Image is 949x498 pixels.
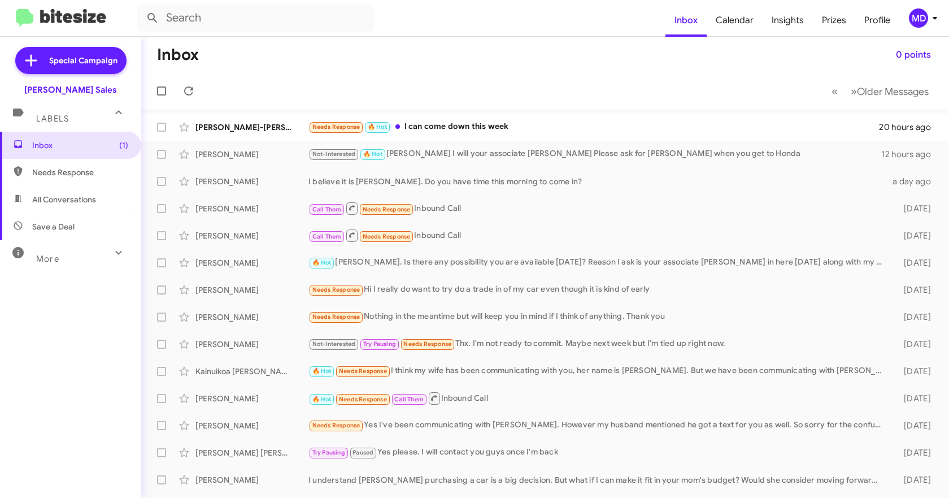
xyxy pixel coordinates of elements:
[195,339,308,350] div: [PERSON_NAME]
[308,176,888,187] div: I believe it is [PERSON_NAME]. Do you have time this morning to come in?
[49,55,117,66] span: Special Campaign
[888,447,940,458] div: [DATE]
[308,120,879,133] div: I can come down this week
[312,422,360,429] span: Needs Response
[308,419,888,432] div: Yes I've been communicating with [PERSON_NAME]. However my husband mentioned he got a text for yo...
[888,474,940,486] div: [DATE]
[339,396,387,403] span: Needs Response
[888,203,940,214] div: [DATE]
[888,393,940,404] div: [DATE]
[195,203,308,214] div: [PERSON_NAME]
[899,8,937,28] button: MD
[888,257,940,269] div: [DATE]
[195,311,308,323] div: [PERSON_NAME]
[195,366,308,377] div: Kainuikoa [PERSON_NAME]
[32,194,96,205] span: All Conversations
[896,45,931,65] span: 0 points
[665,4,707,37] a: Inbox
[888,366,940,377] div: [DATE]
[157,46,199,64] h1: Inbox
[312,123,360,131] span: Needs Response
[15,47,127,74] a: Special Campaign
[195,284,308,296] div: [PERSON_NAME]
[308,256,888,269] div: [PERSON_NAME]. Is there any possibility you are available [DATE]? Reason I ask is your associate ...
[195,393,308,404] div: [PERSON_NAME]
[195,474,308,486] div: [PERSON_NAME]
[308,148,881,161] div: [PERSON_NAME] I will your associate [PERSON_NAME] Please ask for [PERSON_NAME] when you get to Honda
[888,339,940,350] div: [DATE]
[308,337,888,350] div: Thx. I'm not ready to commit. Maybe next week but I'm tied up right now.
[195,176,308,187] div: [PERSON_NAME]
[195,149,308,160] div: [PERSON_NAME]
[36,114,69,124] span: Labels
[312,233,342,240] span: Call Them
[312,206,342,213] span: Call Them
[32,140,128,151] span: Inbox
[308,228,888,242] div: Inbound Call
[312,367,332,375] span: 🔥 Hot
[312,396,332,403] span: 🔥 Hot
[308,365,888,378] div: I think my wife has been communicating with you, her name is [PERSON_NAME]. But we have been comm...
[339,367,387,375] span: Needs Response
[119,140,128,151] span: (1)
[195,230,308,241] div: [PERSON_NAME]
[308,446,888,459] div: Yes please. I will contact you guys once I'm back
[403,340,451,348] span: Needs Response
[888,284,940,296] div: [DATE]
[308,391,888,405] div: Inbound Call
[308,201,888,215] div: Inbound Call
[195,420,308,431] div: [PERSON_NAME]
[363,206,411,213] span: Needs Response
[24,84,117,96] div: [PERSON_NAME] Sales
[363,233,411,240] span: Needs Response
[32,167,128,178] span: Needs Response
[888,230,940,241] div: [DATE]
[368,123,387,131] span: 🔥 Hot
[857,85,929,98] span: Older Messages
[888,176,940,187] div: a day ago
[312,449,345,456] span: Try Pausing
[825,80,844,103] button: Previous
[881,149,940,160] div: 12 hours ago
[195,257,308,269] div: [PERSON_NAME]
[851,84,857,98] span: »
[312,259,332,266] span: 🔥 Hot
[825,80,935,103] nav: Page navigation example
[363,150,382,158] span: 🔥 Hot
[308,474,888,486] div: I understand [PERSON_NAME] purchasing a car is a big decision. But what if I can make it fit in y...
[887,45,940,65] button: 0 points
[813,4,855,37] a: Prizes
[312,313,360,321] span: Needs Response
[763,4,813,37] a: Insights
[308,310,888,323] div: Nothing in the meantime but will keep you in mind if I think of anything. Thank you
[195,122,308,133] div: [PERSON_NAME]-[PERSON_NAME]
[352,449,373,456] span: Paused
[888,311,940,323] div: [DATE]
[363,340,396,348] span: Try Pausing
[312,340,356,348] span: Not-Interested
[879,122,940,133] div: 20 hours ago
[832,84,838,98] span: «
[844,80,935,103] button: Next
[137,5,374,32] input: Search
[707,4,763,37] a: Calendar
[312,286,360,293] span: Needs Response
[312,150,356,158] span: Not-Interested
[394,396,424,403] span: Call Them
[909,8,928,28] div: MD
[855,4,899,37] a: Profile
[36,254,59,264] span: More
[32,221,75,232] span: Save a Deal
[195,447,308,458] div: [PERSON_NAME] [PERSON_NAME]
[308,283,888,296] div: Hi I really do want to try do a trade in of my car even though it is kind of early
[888,420,940,431] div: [DATE]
